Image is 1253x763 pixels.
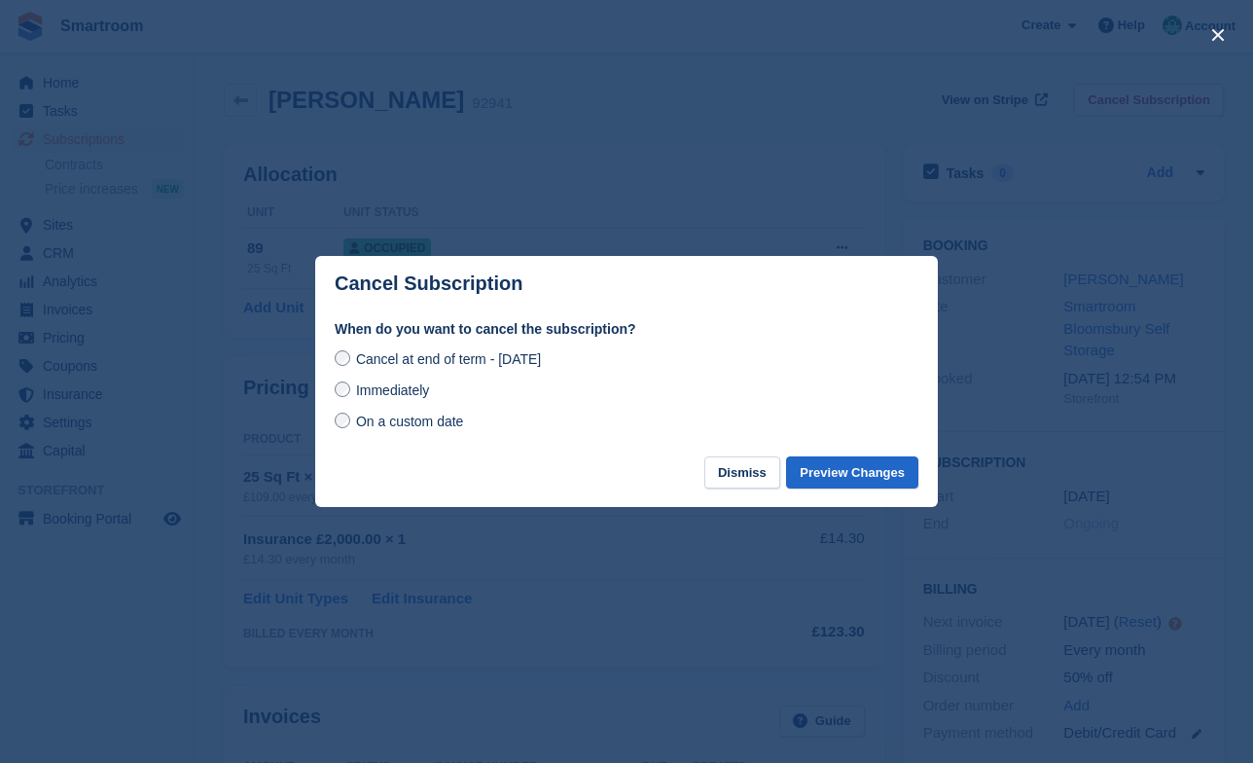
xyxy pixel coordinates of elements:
[335,381,350,397] input: Immediately
[786,456,918,489] button: Preview Changes
[335,413,350,428] input: On a custom date
[356,414,464,429] span: On a custom date
[1202,19,1234,51] button: close
[335,319,918,340] label: When do you want to cancel the subscription?
[356,351,541,367] span: Cancel at end of term - [DATE]
[335,350,350,366] input: Cancel at end of term - [DATE]
[704,456,780,489] button: Dismiss
[356,382,429,398] span: Immediately
[335,272,522,295] p: Cancel Subscription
